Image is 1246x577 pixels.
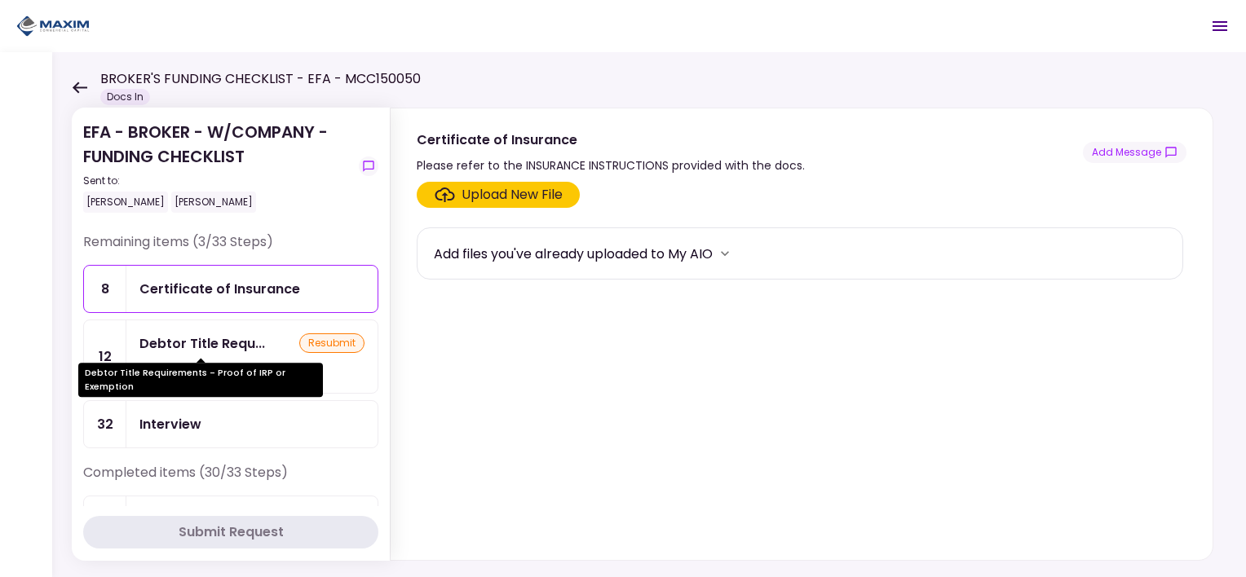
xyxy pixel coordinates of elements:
h1: BROKER'S FUNDING CHECKLIST - EFA - MCC150050 [100,69,421,89]
div: 8 [84,266,126,312]
div: 1 [84,496,126,543]
button: more [713,241,737,266]
div: 32 [84,401,126,447]
button: show-messages [1083,142,1186,163]
div: Upload New File [462,185,563,205]
div: Interview [139,414,201,434]
a: 32Interview [83,400,378,448]
div: 12 [84,320,126,393]
div: [PERSON_NAME] [83,192,168,213]
span: Click here to upload the required document [417,182,580,208]
div: Debtor Title Requirements - Proof of IRP or Exemption [78,363,323,397]
div: Please refer to the INSURANCE INSTRUCTIONS provided with the docs. [417,156,805,175]
div: EFA - BROKER - W/COMPANY - FUNDING CHECKLIST [83,120,352,213]
div: Add files you've already uploaded to My AIO [434,244,713,264]
a: 8Certificate of Insurance [83,265,378,313]
button: Submit Request [83,516,378,548]
div: Certificate of InsurancePlease refer to the INSURANCE INSTRUCTIONS provided with the docs.show-me... [390,108,1213,561]
a: 1EFA Contractapproved [83,496,378,544]
button: Open menu [1200,7,1239,46]
div: Docs In [100,89,150,105]
div: [PERSON_NAME] [171,192,256,213]
div: Submit Request [179,522,284,542]
div: Sent to: [83,174,352,188]
button: show-messages [359,156,378,176]
div: Remaining items (3/33 Steps) [83,232,378,265]
div: Completed items (30/33 Steps) [83,463,378,496]
a: 12Debtor Title Requirements - Proof of IRP or ExemptionresubmitYour file has been rejected [83,319,378,394]
div: Certificate of Insurance [417,130,805,150]
div: Certificate of Insurance [139,279,300,299]
div: resubmit [299,333,365,353]
div: Debtor Title Requirements - Proof of IRP or Exemption [139,333,265,354]
img: Partner icon [16,14,90,38]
